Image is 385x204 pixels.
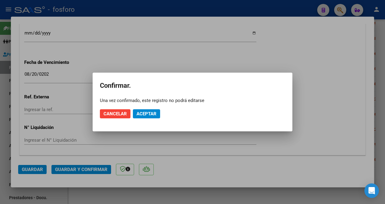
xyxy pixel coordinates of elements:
[100,109,130,118] button: Cancelar
[100,80,285,91] h2: Confirmar.
[137,111,156,117] span: Aceptar
[104,111,127,117] span: Cancelar
[100,97,285,104] div: Una vez confirmado, este registro no podrá editarse
[133,109,160,118] button: Aceptar
[364,183,379,198] div: Open Intercom Messenger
